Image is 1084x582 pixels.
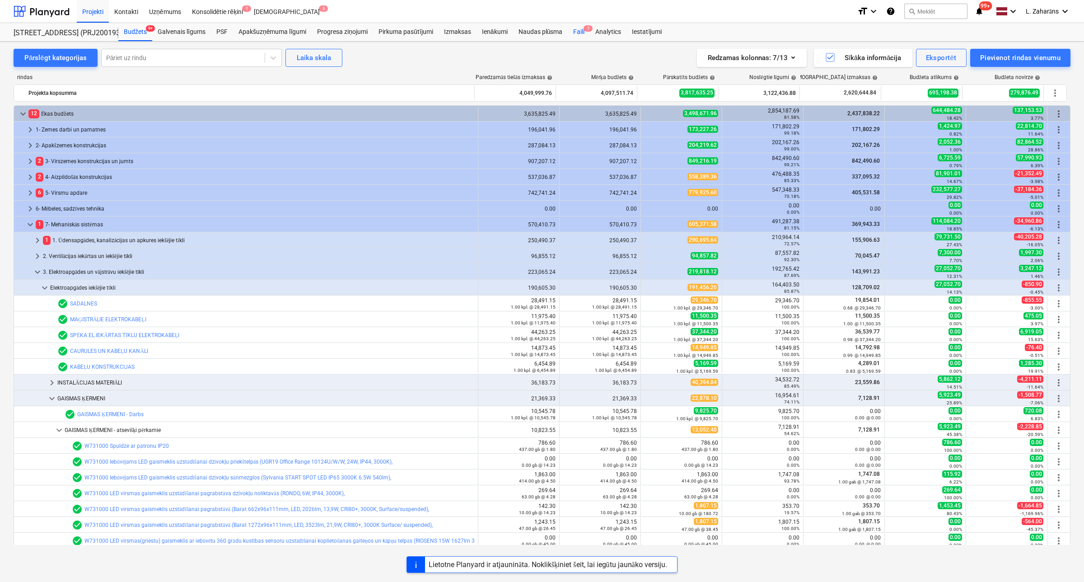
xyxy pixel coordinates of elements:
[784,146,799,151] small: 99.00%
[482,297,556,310] div: 28,491.15
[563,269,637,275] div: 223,065.24
[854,313,881,319] span: 11,500.35
[697,49,807,67] button: Redzamas kolonnas:7/13
[726,282,799,294] div: 164,403.50
[1029,195,1043,200] small: -5.01%
[1053,456,1064,467] span: Vairāk darbību
[679,89,715,97] span: 3,817,635.25
[25,219,36,230] span: keyboard_arrow_down
[1053,504,1064,515] span: Vairāk darbību
[563,253,637,259] div: 96,855.12
[784,257,799,262] small: 92.30%
[477,23,513,41] a: Ienākumi
[663,74,715,81] div: Pārskatīts budžets
[938,249,962,256] span: 7,300.00
[708,52,796,64] div: Redzamas kolonnas : 7/13
[1053,156,1064,167] span: Vairāk darbību
[784,289,799,294] small: 85.87%
[784,194,799,199] small: 70.18%
[673,305,718,310] small: 1.00 kpl. @ 29,346.70
[948,202,962,209] span: 0.00
[1016,138,1043,145] span: 82,864.52
[484,316,491,323] span: edit
[24,52,87,64] div: Pārslēgt kategorijas
[947,116,962,121] small: 18.42%
[39,282,50,293] span: keyboard_arrow_down
[916,49,967,67] button: Eksportēt
[1028,131,1043,136] small: 11.64%
[312,23,373,41] div: Progresa ziņojumi
[545,75,552,80] span: help
[1014,170,1043,177] span: -21,352.49
[781,305,799,310] small: 100.00%
[626,23,667,41] a: Iestatījumi
[1031,163,1043,168] small: 6.39%
[1053,172,1064,183] span: Vairāk darbību
[1013,107,1043,114] span: 137,153.53
[687,173,718,180] span: 558,389.36
[70,348,148,354] a: CAURULES UN KABEĻU KANĀLI
[1022,296,1043,304] span: -855.55
[787,210,799,215] small: 0.00%
[482,142,556,149] div: 287,084.13
[563,313,637,326] div: 11,975.40
[285,49,342,67] button: Laika skala
[36,138,474,153] div: 2- Apakšzemes konstrukcijas
[851,142,881,148] span: 202,167.26
[854,297,881,303] span: 19,854.01
[439,23,477,41] div: Izmaksas
[934,233,962,240] span: 79,731.50
[563,221,637,228] div: 570,410.73
[36,157,43,165] span: 2
[1053,188,1064,198] span: Vairāk darbību
[854,253,881,259] span: 70,045.47
[482,158,556,164] div: 907,207.12
[482,174,556,180] div: 537,036.87
[843,305,881,310] small: 0.68 @ 29,346.70
[14,28,107,38] div: [STREET_ADDRESS] (PRJ2001934) 2601941
[646,316,654,323] span: edit
[949,131,962,136] small: 0.82%
[14,49,98,67] button: Pārslēgt kategorijas
[1031,211,1043,216] small: 0.00%
[948,296,962,304] span: 0.00
[858,4,934,15] div: Neizdevās iegūt projektu
[70,316,146,323] a: MAĢISTRĀLIE ELEKTROKABEĻI
[476,74,552,81] div: Paredzamās tiešās izmaksas
[934,170,962,177] span: 81,901.01
[47,393,57,404] span: keyboard_arrow_down
[1016,122,1043,130] span: 22,814.70
[84,443,169,449] a: W731000 Spuldze ar patronu IP20
[1053,314,1064,325] span: Vairāk darbību
[1053,282,1064,293] span: Vairāk darbību
[784,131,799,136] small: 99.18%
[70,300,97,307] a: SADALNES
[84,538,503,544] a: W731000 LED virsmas(griestu) gaismeklis ar iebūvētu 360 grādu kustības sensoru uzstādīšanai kopli...
[870,75,878,80] span: help
[691,252,718,259] span: 94,857.82
[1016,154,1043,161] span: 57,990.93
[726,187,799,199] div: 547,348.33
[851,237,881,243] span: 155,906.63
[18,108,28,119] span: keyboard_arrow_down
[910,74,959,81] div: Budžeta atlikums
[784,178,799,183] small: 85.33%
[568,23,590,41] div: Faili
[1053,520,1064,530] span: Vairāk darbību
[726,171,799,183] div: 476,488.35
[297,52,331,64] div: Laika skala
[931,186,962,193] span: 232,577.27
[851,174,881,180] span: 337,095.32
[846,110,881,117] span: 2,437,838.22
[1053,441,1064,451] span: Vairāk darbību
[591,74,634,81] div: Mērķa budžets
[1014,186,1043,193] span: -37,184.36
[242,5,251,12] span: 1
[1053,535,1064,546] span: Vairāk darbību
[1029,305,1043,310] small: -3.00%
[952,75,959,80] span: help
[687,189,718,196] span: 779,925.60
[25,172,36,183] span: keyboard_arrow_right
[563,190,637,196] div: 742,741.24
